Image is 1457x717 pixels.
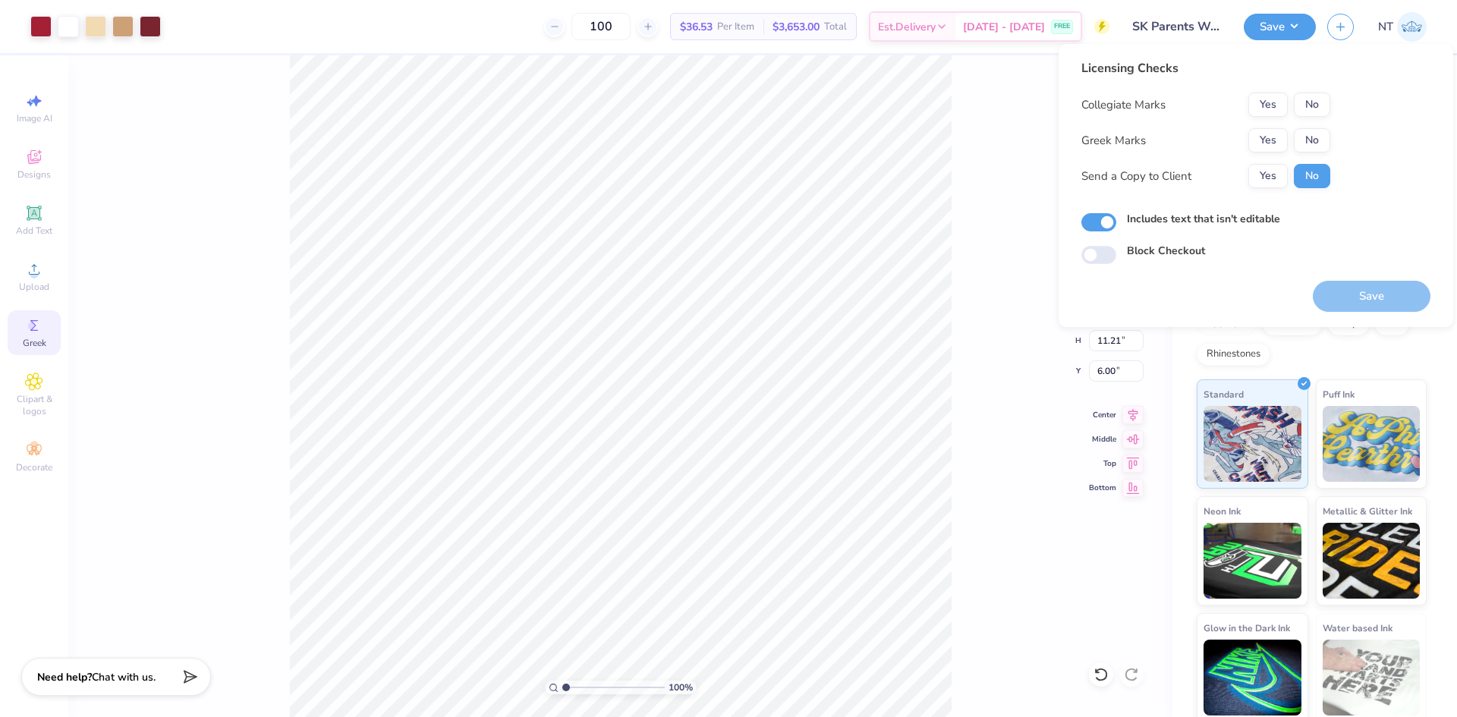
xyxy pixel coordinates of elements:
[17,168,51,181] span: Designs
[1204,386,1244,402] span: Standard
[1378,18,1393,36] span: NT
[16,225,52,237] span: Add Text
[1323,640,1421,715] img: Water based Ink
[1197,343,1270,366] div: Rhinestones
[773,19,820,35] span: $3,653.00
[1204,620,1290,636] span: Glow in the Dark Ink
[1294,164,1330,188] button: No
[1127,243,1205,259] label: Block Checkout
[1081,96,1166,114] div: Collegiate Marks
[19,281,49,293] span: Upload
[1248,93,1288,117] button: Yes
[1204,503,1241,519] span: Neon Ink
[1397,12,1427,42] img: Nestor Talens
[571,13,631,40] input: – –
[1089,458,1116,469] span: Top
[669,681,693,694] span: 100 %
[1294,128,1330,153] button: No
[1323,386,1355,402] span: Puff Ink
[1054,21,1070,32] span: FREE
[37,670,92,684] strong: Need help?
[1089,483,1116,493] span: Bottom
[1127,211,1280,227] label: Includes text that isn't editable
[16,461,52,473] span: Decorate
[1081,132,1146,149] div: Greek Marks
[1323,523,1421,599] img: Metallic & Glitter Ink
[1121,11,1232,42] input: Untitled Design
[1248,128,1288,153] button: Yes
[1378,12,1427,42] a: NT
[1204,406,1301,482] img: Standard
[1081,168,1191,185] div: Send a Copy to Client
[1248,164,1288,188] button: Yes
[1294,93,1330,117] button: No
[963,19,1045,35] span: [DATE] - [DATE]
[1204,523,1301,599] img: Neon Ink
[92,670,156,684] span: Chat with us.
[1323,503,1412,519] span: Metallic & Glitter Ink
[878,19,936,35] span: Est. Delivery
[1323,620,1392,636] span: Water based Ink
[680,19,713,35] span: $36.53
[1081,59,1330,77] div: Licensing Checks
[1089,410,1116,420] span: Center
[717,19,754,35] span: Per Item
[824,19,847,35] span: Total
[8,393,61,417] span: Clipart & logos
[1244,14,1316,40] button: Save
[1204,640,1301,715] img: Glow in the Dark Ink
[23,337,46,349] span: Greek
[1089,434,1116,445] span: Middle
[17,112,52,124] span: Image AI
[1323,406,1421,482] img: Puff Ink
